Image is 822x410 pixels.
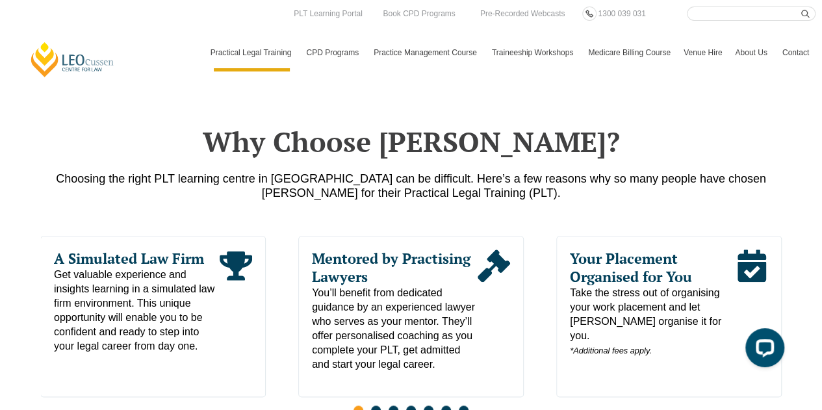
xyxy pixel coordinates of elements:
[220,250,252,353] div: Read More
[54,250,220,268] span: A Simulated Law Firm
[41,125,782,158] h2: Why Choose [PERSON_NAME]?
[735,250,767,358] div: Read More
[298,236,524,397] div: 2 / 7
[312,250,478,286] span: Mentored by Practising Lawyers
[41,172,782,200] p: Choosing the right PLT learning centre in [GEOGRAPHIC_DATA] can be difficult. Here’s a few reason...
[598,9,645,18] span: 1300 039 031
[776,34,816,71] a: Contact
[29,41,116,78] a: [PERSON_NAME] Centre for Law
[40,236,266,397] div: 1 / 7
[312,286,478,372] span: You’ll benefit from dedicated guidance by an experienced lawyer who serves as your mentor. They’l...
[595,6,649,21] a: 1300 039 031
[290,6,366,21] a: PLT Learning Portal
[379,6,458,21] a: Book CPD Programs
[556,236,782,397] div: 3 / 7
[300,34,367,71] a: CPD Programs
[478,250,510,372] div: Read More
[204,34,300,71] a: Practical Legal Training
[570,286,736,358] span: Take the stress out of organising your work placement and let [PERSON_NAME] organise it for you.
[582,34,677,71] a: Medicare Billing Course
[728,34,775,71] a: About Us
[677,34,728,71] a: Venue Hire
[735,323,790,378] iframe: LiveChat chat widget
[367,34,485,71] a: Practice Management Course
[570,346,652,355] em: *Additional fees apply.
[485,34,582,71] a: Traineeship Workshops
[570,250,736,286] span: Your Placement Organised for You
[54,268,220,353] span: Get valuable experience and insights learning in a simulated law firm environment. This unique op...
[477,6,569,21] a: Pre-Recorded Webcasts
